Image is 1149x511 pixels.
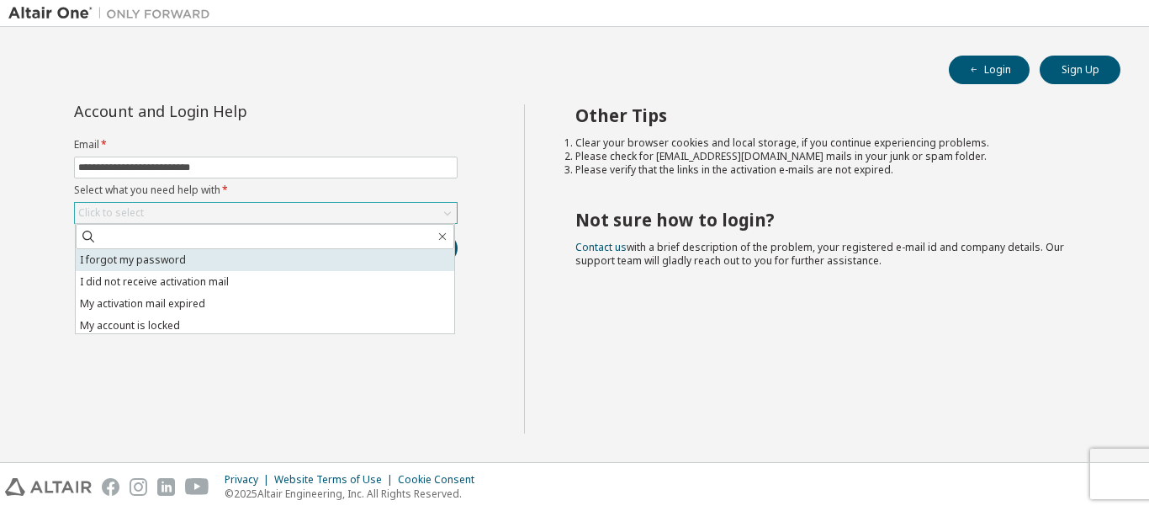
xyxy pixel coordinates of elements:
img: Altair One [8,5,219,22]
div: Click to select [78,206,144,220]
button: Login [949,56,1030,84]
h2: Other Tips [575,104,1091,126]
div: Click to select [75,203,457,223]
li: Please check for [EMAIL_ADDRESS][DOMAIN_NAME] mails in your junk or spam folder. [575,150,1091,163]
img: linkedin.svg [157,478,175,496]
div: Website Terms of Use [274,473,398,487]
li: I forgot my password [76,249,454,271]
div: Cookie Consent [398,473,484,487]
span: with a brief description of the problem, your registered e-mail id and company details. Our suppo... [575,240,1064,268]
label: Email [74,138,458,152]
li: Please verify that the links in the activation e-mails are not expired. [575,163,1091,177]
a: Contact us [575,240,627,254]
button: Sign Up [1040,56,1120,84]
li: Clear your browser cookies and local storage, if you continue experiencing problems. [575,136,1091,150]
p: © 2025 Altair Engineering, Inc. All Rights Reserved. [225,487,484,501]
div: Account and Login Help [74,104,381,118]
img: instagram.svg [130,478,147,496]
img: altair_logo.svg [5,478,92,496]
img: facebook.svg [102,478,119,496]
h2: Not sure how to login? [575,209,1091,231]
div: Privacy [225,473,274,487]
label: Select what you need help with [74,184,458,197]
img: youtube.svg [185,478,209,496]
